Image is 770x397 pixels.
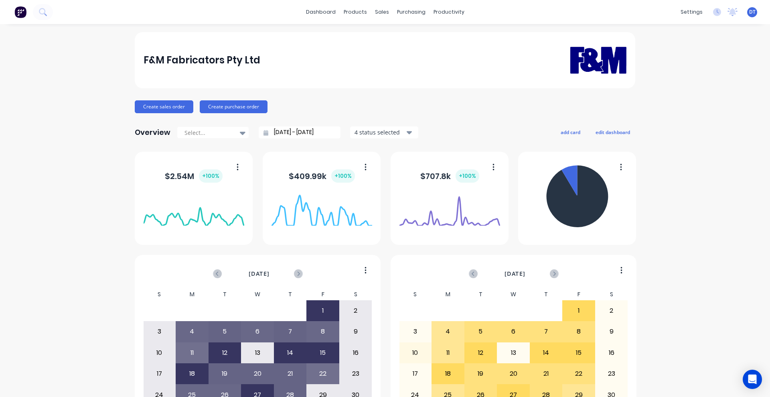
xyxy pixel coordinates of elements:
[241,289,274,300] div: W
[339,289,372,300] div: S
[465,364,497,384] div: 19
[241,322,274,342] div: 6
[176,343,208,363] div: 11
[289,169,355,183] div: $ 409.99k
[165,169,223,183] div: $ 2.54M
[530,364,562,384] div: 21
[399,289,432,300] div: S
[595,289,628,300] div: S
[199,169,223,183] div: + 100 %
[302,6,340,18] a: dashboard
[497,289,530,300] div: W
[465,343,497,363] div: 12
[596,343,628,363] div: 16
[340,301,372,321] div: 2
[144,322,176,342] div: 3
[430,6,468,18] div: productivity
[399,322,432,342] div: 3
[497,364,529,384] div: 20
[355,128,405,136] div: 4 status selected
[14,6,26,18] img: Factory
[274,289,307,300] div: T
[209,289,241,300] div: T
[563,322,595,342] div: 8
[176,322,208,342] div: 4
[209,322,241,342] div: 5
[596,364,628,384] div: 23
[144,52,260,68] div: F&M Fabricators Pty Ltd
[249,269,269,278] span: [DATE]
[465,322,497,342] div: 5
[432,322,464,342] div: 4
[399,343,432,363] div: 10
[209,343,241,363] div: 12
[399,364,432,384] div: 17
[497,322,529,342] div: 6
[530,343,562,363] div: 14
[274,322,306,342] div: 7
[200,100,267,113] button: Create purchase order
[570,35,626,85] img: F&M Fabricators Pty Ltd
[144,343,176,363] div: 10
[562,289,595,300] div: F
[743,370,762,389] div: Open Intercom Messenger
[340,322,372,342] div: 9
[340,6,371,18] div: products
[135,124,170,140] div: Overview
[135,100,193,113] button: Create sales order
[530,289,563,300] div: T
[596,301,628,321] div: 2
[209,364,241,384] div: 19
[241,364,274,384] div: 20
[307,343,339,363] div: 15
[307,364,339,384] div: 22
[371,6,393,18] div: sales
[563,301,595,321] div: 1
[350,126,418,138] button: 4 status selected
[432,289,464,300] div: M
[749,8,756,16] span: DT
[307,301,339,321] div: 1
[456,169,479,183] div: + 100 %
[306,289,339,300] div: F
[307,322,339,342] div: 8
[393,6,430,18] div: purchasing
[144,364,176,384] div: 17
[432,364,464,384] div: 18
[563,364,595,384] div: 22
[420,169,479,183] div: $ 707.8k
[596,322,628,342] div: 9
[590,127,635,137] button: edit dashboard
[505,269,525,278] span: [DATE]
[432,343,464,363] div: 11
[563,343,595,363] div: 15
[497,343,529,363] div: 13
[555,127,586,137] button: add card
[530,322,562,342] div: 7
[274,364,306,384] div: 21
[241,343,274,363] div: 13
[677,6,707,18] div: settings
[176,364,208,384] div: 18
[274,343,306,363] div: 14
[331,169,355,183] div: + 100 %
[464,289,497,300] div: T
[176,289,209,300] div: M
[143,289,176,300] div: S
[340,343,372,363] div: 16
[340,364,372,384] div: 23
